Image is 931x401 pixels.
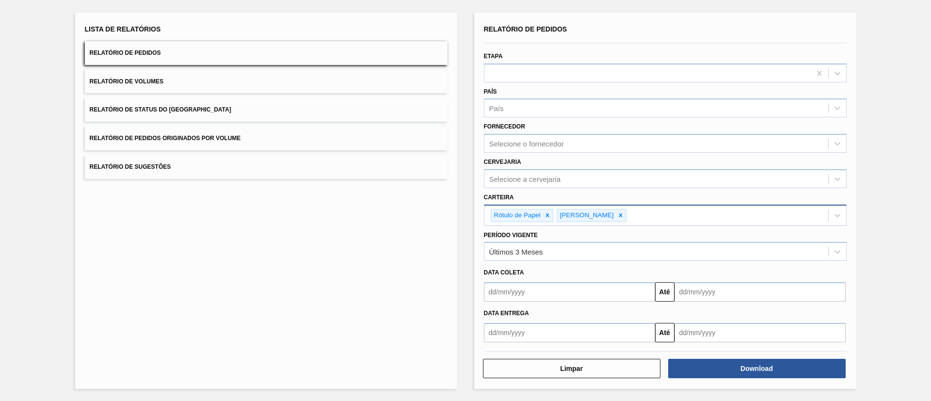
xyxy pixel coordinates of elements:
button: Relatório de Sugestões [85,155,448,179]
button: Relatório de Pedidos Originados por Volume [85,127,448,150]
span: Relatório de Pedidos [484,25,567,33]
label: Período Vigente [484,232,538,239]
div: País [489,104,504,112]
span: Data coleta [484,269,524,276]
label: Fornecedor [484,123,525,130]
button: Limpar [483,359,660,378]
span: Data entrega [484,310,529,317]
input: dd/mm/yyyy [484,282,655,302]
div: Selecione o fornecedor [489,140,564,148]
span: Relatório de Sugestões [90,163,171,170]
button: Até [655,282,674,302]
span: Relatório de Pedidos [90,49,161,56]
input: dd/mm/yyyy [674,282,846,302]
span: Relatório de Status do [GEOGRAPHIC_DATA] [90,106,231,113]
button: Relatório de Pedidos [85,41,448,65]
label: País [484,88,497,95]
div: Rótulo de Papel [491,209,542,222]
div: [PERSON_NAME] [557,209,615,222]
button: Até [655,323,674,342]
input: dd/mm/yyyy [484,323,655,342]
span: Relatório de Volumes [90,78,163,85]
label: Etapa [484,53,503,60]
span: Relatório de Pedidos Originados por Volume [90,135,241,142]
button: Download [668,359,846,378]
label: Cervejaria [484,159,521,165]
label: Carteira [484,194,514,201]
div: Selecione a cervejaria [489,175,561,183]
button: Relatório de Volumes [85,70,448,94]
span: Lista de Relatórios [85,25,161,33]
input: dd/mm/yyyy [674,323,846,342]
div: Últimos 3 Meses [489,248,543,256]
button: Relatório de Status do [GEOGRAPHIC_DATA] [85,98,448,122]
